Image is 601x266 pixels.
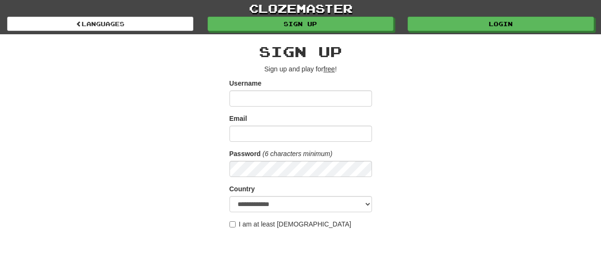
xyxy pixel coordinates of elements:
em: (6 characters minimum) [263,150,333,158]
u: free [324,65,335,73]
input: I am at least [DEMOGRAPHIC_DATA] [229,221,236,227]
a: Sign up [208,17,394,31]
a: Languages [7,17,193,31]
label: Country [229,184,255,194]
label: Password [229,149,261,158]
p: Sign up and play for ! [229,64,372,74]
a: Login [408,17,594,31]
label: Username [229,79,262,88]
label: I am at least [DEMOGRAPHIC_DATA] [229,219,352,229]
h2: Sign up [229,44,372,59]
label: Email [229,114,247,123]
